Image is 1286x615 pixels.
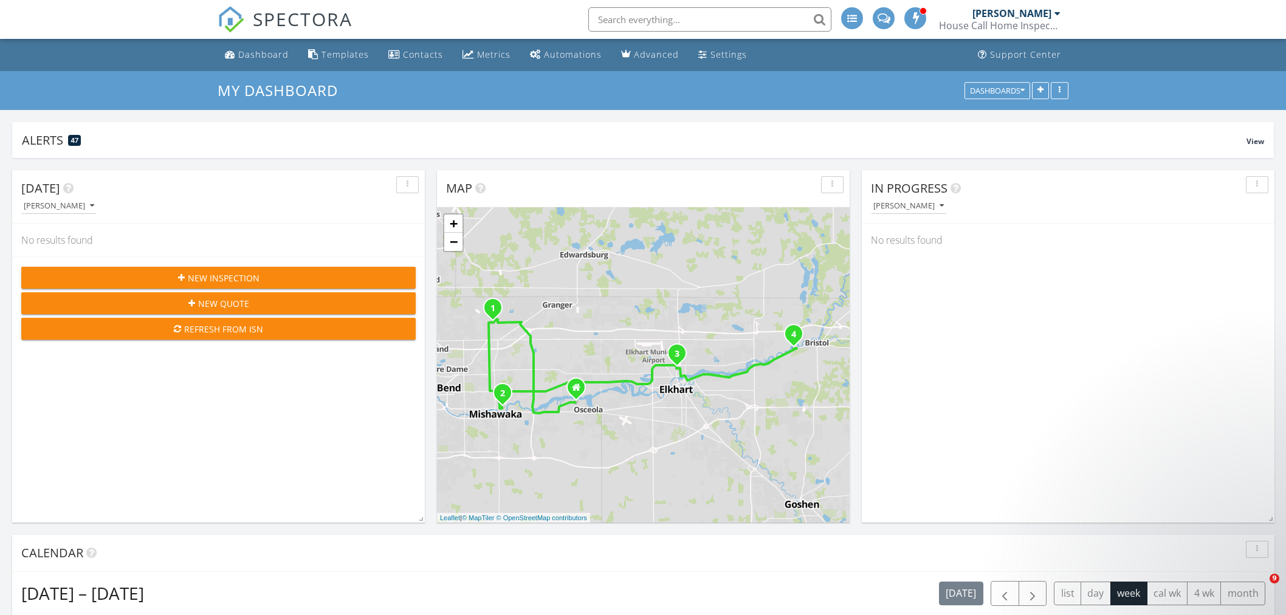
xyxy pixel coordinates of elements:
div: 128 E Emerald St , Elkhart, IN 46514 [677,353,684,360]
a: My Dashboard [218,80,348,100]
input: Search everything... [588,7,831,32]
i: 1 [490,304,495,313]
button: [DATE] [939,582,983,605]
a: Metrics [458,44,515,66]
span: Map [446,180,472,196]
span: [DATE] [21,180,60,196]
a: Support Center [973,44,1066,66]
span: SPECTORA [253,6,352,32]
button: Dashboards [964,82,1030,99]
button: cal wk [1147,582,1188,605]
button: [PERSON_NAME] [871,198,946,215]
a: Contacts [383,44,448,66]
div: [PERSON_NAME] [972,7,1051,19]
iframe: Intercom live chat [1245,574,1274,603]
a: Settings [693,44,752,66]
div: 1508 Loveland Pass Court, Osceola IN 46516 [576,387,583,394]
div: Dashboards [970,86,1025,95]
div: 3527 Bridgetown Rd , Bristol, IN 46507 [794,334,801,341]
span: In Progress [871,180,947,196]
a: Automations (Advanced) [525,44,607,66]
span: New Inspection [188,272,260,284]
a: © OpenStreetMap contributors [497,514,587,521]
div: Contacts [403,49,443,60]
span: New Quote [198,297,249,310]
span: Calendar [21,545,83,561]
div: Templates [321,49,369,60]
div: No results found [12,224,425,256]
a: Leaflet [440,514,460,521]
span: View [1246,136,1264,146]
i: 4 [791,331,796,339]
a: Advanced [616,44,684,66]
a: Zoom out [444,233,462,251]
div: [PERSON_NAME] [24,202,94,210]
div: Advanced [634,49,679,60]
button: Refresh from ISN [21,318,416,340]
span: 9 [1270,574,1279,583]
i: 2 [500,390,505,398]
div: Automations [544,49,602,60]
div: Refresh from ISN [31,323,406,335]
div: No results found [862,224,1274,256]
a: SPECTORA [218,16,352,42]
div: [PERSON_NAME] [873,202,944,210]
a: Templates [303,44,374,66]
div: | [437,513,590,523]
button: list [1054,582,1081,605]
a: Zoom in [444,215,462,233]
h2: [DATE] – [DATE] [21,581,144,605]
button: New Inspection [21,267,416,289]
div: 16282 Continental Ln , Granger, IN 46530 [493,307,500,315]
button: 4 wk [1187,582,1221,605]
button: New Quote [21,292,416,314]
div: Dashboard [238,49,289,60]
button: week [1110,582,1147,605]
div: House Call Home Inspection [939,19,1061,32]
button: Next [1019,581,1047,606]
button: Previous [991,581,1019,606]
button: [PERSON_NAME] [21,198,97,215]
a: © MapTiler [462,514,495,521]
div: Settings [710,49,747,60]
div: Alerts [22,132,1246,148]
button: day [1081,582,1111,605]
div: Metrics [477,49,511,60]
button: month [1220,582,1265,605]
img: The Best Home Inspection Software - Spectora [218,6,244,33]
i: 3 [675,350,679,359]
span: 47 [70,136,78,145]
div: 717 E Grove St , Mishawaka, IN 46545 [503,393,510,400]
div: Support Center [990,49,1061,60]
a: Dashboard [220,44,294,66]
